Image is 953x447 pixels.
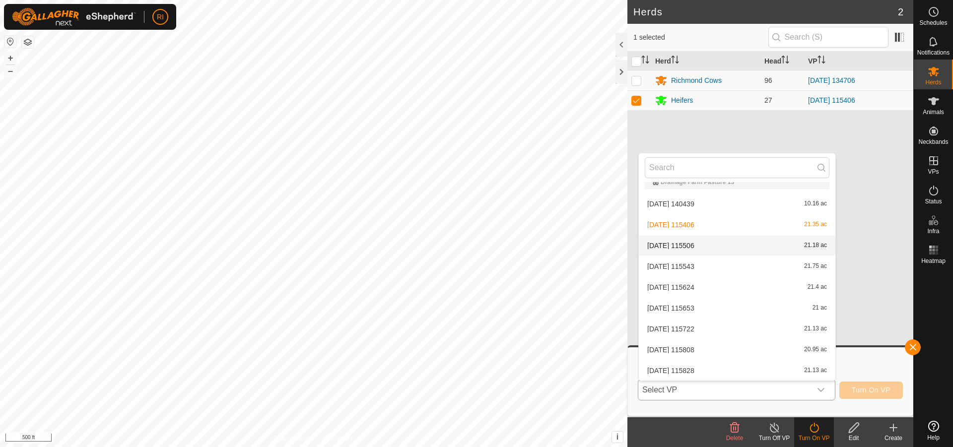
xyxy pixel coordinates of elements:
p-sorticon: Activate to sort [671,57,679,65]
p-sorticon: Activate to sort [641,57,649,65]
li: 2025-08-15 115543 [639,256,835,276]
a: [DATE] 134706 [808,76,855,84]
span: 2 [898,4,903,19]
span: [DATE] 115406 [647,221,694,228]
li: 2025-08-15 115808 [639,340,835,360]
span: [DATE] 140439 [647,200,694,207]
span: [DATE] 115624 [647,284,694,291]
span: RI [157,12,164,22]
li: 2025-08-15 115506 [639,236,835,255]
span: Infra [927,228,939,234]
span: [DATE] 115506 [647,242,694,249]
th: Herd [651,52,760,71]
button: Reset Map [4,36,16,48]
button: – [4,65,16,77]
span: Heatmap [921,258,946,264]
span: 21 ac [813,305,827,312]
button: Map Layers [22,36,34,48]
span: [DATE] 115653 [647,305,694,312]
span: [DATE] 115808 [647,346,694,353]
span: Status [925,198,942,204]
div: Heifers [671,95,693,106]
span: Delete [726,435,744,442]
span: Animals [923,109,944,115]
p-sorticon: Activate to sort [781,57,789,65]
img: Gallagher Logo [12,8,136,26]
div: Richmond Cows [671,75,722,86]
div: Edit [834,434,874,443]
span: Turn On VP [852,386,890,394]
li: 2025-07-16 140439 [639,194,835,214]
span: [DATE] 115722 [647,325,694,332]
a: [DATE] 115406 [808,96,855,104]
span: 1 selected [633,32,768,43]
input: Search (S) [768,27,888,48]
span: Schedules [919,20,947,26]
h2: Herds [633,6,898,18]
span: Notifications [917,50,950,56]
span: 96 [764,76,772,84]
span: Select VP [638,380,811,400]
li: 2025-08-15 115653 [639,298,835,318]
span: VPs [928,169,939,175]
span: i [616,433,618,441]
a: Contact Us [324,434,353,443]
button: i [612,432,623,443]
li: 2025-08-15 115722 [639,319,835,339]
p-sorticon: Activate to sort [817,57,825,65]
span: [DATE] 115828 [647,367,694,374]
div: Drainage Farm Pasture 13 [653,179,821,185]
span: 21.75 ac [804,263,827,270]
div: Turn Off VP [754,434,794,443]
div: dropdown trigger [811,380,831,400]
input: Search [645,157,829,178]
div: Turn On VP [794,434,834,443]
a: Privacy Policy [274,434,312,443]
li: 2025-08-15 115828 [639,361,835,381]
li: 2025-08-15 115406 [639,215,835,235]
span: [DATE] 115543 [647,263,694,270]
li: 2025-08-15 115624 [639,277,835,297]
span: 21.4 ac [808,284,827,291]
span: Herds [925,79,941,85]
span: 21.18 ac [804,242,827,249]
button: Turn On VP [839,382,903,399]
span: 27 [764,96,772,104]
span: Neckbands [918,139,948,145]
span: 20.95 ac [804,346,827,353]
span: 10.16 ac [804,200,827,207]
a: Help [914,417,953,445]
span: 21.35 ac [804,221,827,228]
div: Create [874,434,913,443]
button: + [4,52,16,64]
span: Help [927,435,940,441]
th: VP [804,52,913,71]
th: Head [760,52,804,71]
span: 21.13 ac [804,325,827,332]
span: 21.13 ac [804,367,827,374]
